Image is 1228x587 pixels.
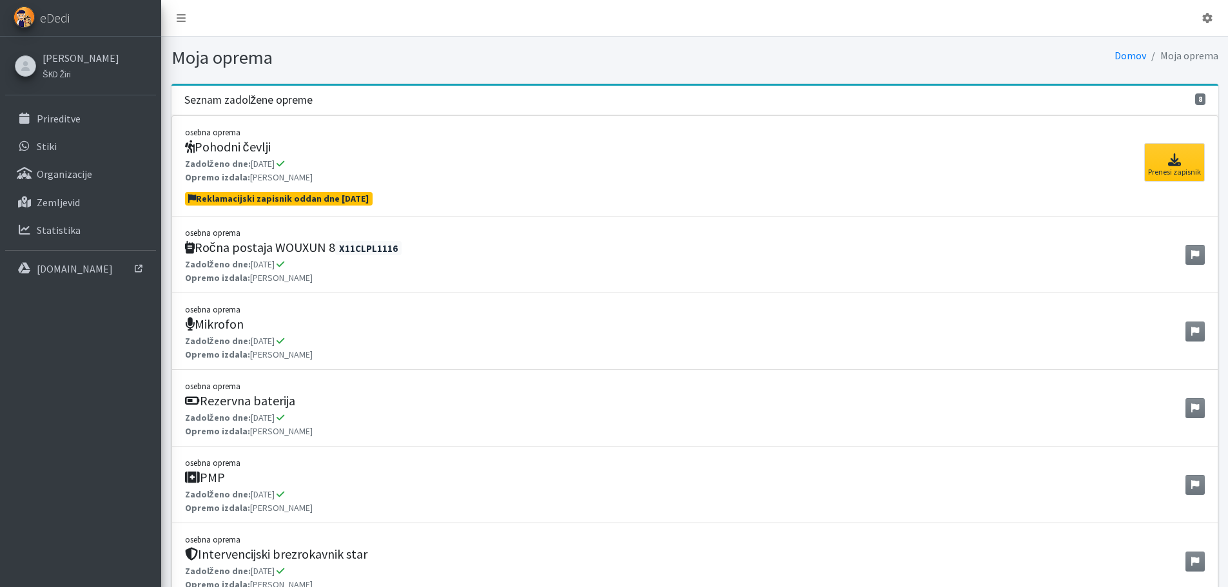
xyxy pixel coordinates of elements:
span: eDedi [40,8,70,28]
h5: Mikrofon [185,316,313,332]
p: Organizacije [37,168,92,180]
a: Organizacije [5,161,156,187]
p: Zemljevid [37,196,80,209]
h5: Rezervna baterija [185,393,313,409]
strong: Zadolženo dne: [185,258,251,270]
p: Statistika [37,224,81,236]
img: eDedi [14,6,35,28]
a: Statistika [5,217,156,243]
a: Prireditve [5,106,156,131]
a: Domov [1115,49,1146,62]
strong: Opremo izdala: [185,171,250,183]
strong: Opremo izdala: [185,425,250,437]
h5: Pohodni čevlji [185,139,373,155]
strong: Opremo izdala: [185,349,250,360]
p: [DATE] [PERSON_NAME] [185,334,313,361]
a: Prenesi zapisnik [1144,143,1205,182]
strong: Zadolženo dne: [185,158,251,169]
h5: Ročna postaja WOUXUN 8 [185,240,402,256]
p: [DATE] [PERSON_NAME] [185,488,313,515]
span: 8 [1195,93,1205,105]
small: ŠKD Žiri [43,69,71,79]
small: osebna oprema [185,127,240,137]
strong: Zadolženo dne: [185,335,251,347]
h3: Seznam zadolžene opreme [184,93,313,107]
h5: PMP [185,470,313,485]
strong: Zadolženo dne: [185,488,251,500]
a: [DOMAIN_NAME] [5,256,156,282]
small: osebna oprema [185,381,240,391]
span: X11CLPL1116 [335,241,402,256]
small: osebna oprema [185,534,240,544]
a: ŠKD Žiri [43,66,119,81]
h5: Intervencijski brezrokavnik star [185,546,367,562]
small: osebna oprema [185,457,240,468]
p: [DATE] [PERSON_NAME] [185,411,313,438]
strong: Zadolženo dne: [185,565,251,577]
a: Zemljevid [5,189,156,215]
li: Moja oprema [1146,46,1218,65]
span: Reklamacijski zapisnik oddan dne [DATE] [188,193,369,204]
strong: Opremo izdala: [185,272,250,284]
p: [DATE] [PERSON_NAME] [185,258,402,285]
strong: Opremo izdala: [185,502,250,514]
p: Stiki [37,140,57,153]
a: Stiki [5,133,156,159]
a: [PERSON_NAME] [43,50,119,66]
p: Prireditve [37,112,81,125]
h1: Moja oprema [171,46,690,69]
strong: Zadolženo dne: [185,412,251,423]
small: osebna oprema [185,227,240,238]
p: [DATE] [PERSON_NAME] [185,157,373,184]
p: [DOMAIN_NAME] [37,262,113,275]
small: osebna oprema [185,304,240,314]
